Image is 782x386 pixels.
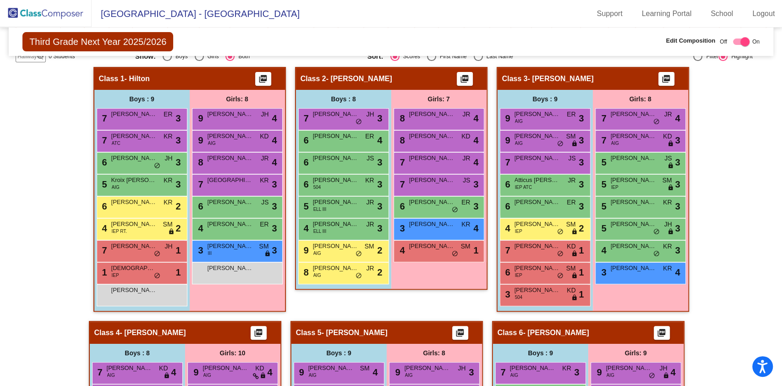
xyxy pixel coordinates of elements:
[313,272,321,279] span: AIG
[656,328,667,341] mat-icon: picture_as_pdf
[675,243,680,257] span: 3
[579,133,584,147] span: 3
[301,157,309,167] span: 6
[125,74,150,83] span: - Hilton
[515,184,532,191] span: IEP ATC
[667,228,674,236] span: lock
[196,157,203,167] span: 8
[308,364,354,373] span: [PERSON_NAME]
[514,110,560,119] span: [PERSON_NAME]
[473,111,478,125] span: 4
[571,294,578,302] span: lock
[452,250,458,258] span: do_not_disturb_alt
[514,264,560,273] span: [PERSON_NAME]
[90,344,185,362] div: Boys : 8
[398,135,405,145] span: 8
[120,328,186,337] span: - [PERSON_NAME]
[658,72,674,86] button: Print Students Details
[196,245,203,255] span: 3
[111,264,157,273] span: [DEMOGRAPHIC_DATA][PERSON_NAME]-Reboller
[567,110,575,119] span: ER
[164,154,172,163] span: JH
[322,328,388,337] span: - [PERSON_NAME]
[313,176,359,185] span: [PERSON_NAME]
[175,133,180,147] span: 3
[662,176,672,185] span: SM
[260,176,268,185] span: KR
[190,90,285,108] div: Girls: 8
[49,52,75,61] span: 0 Students
[272,243,277,257] span: 3
[503,289,510,299] span: 3
[301,74,326,83] span: Class 2
[301,245,309,255] span: 9
[463,176,470,185] span: JS
[296,328,322,337] span: Class 5
[99,74,125,83] span: Class 1
[452,326,468,340] button: Print Students Details
[557,272,563,280] span: do_not_disturb_alt
[528,74,594,83] span: - [PERSON_NAME]
[301,223,309,233] span: 4
[100,267,107,277] span: 1
[566,132,576,141] span: SM
[571,250,578,258] span: lock
[272,177,277,191] span: 3
[164,242,172,251] span: JH
[208,264,253,273] span: [PERSON_NAME]
[745,6,782,21] a: Logout
[502,74,528,83] span: Class 3
[675,265,680,279] span: 4
[675,177,680,191] span: 3
[663,198,672,207] span: KR
[208,198,253,207] span: [PERSON_NAME]
[272,155,277,169] span: 4
[664,154,672,163] span: JS
[503,223,510,233] span: 4
[514,286,560,295] span: [PERSON_NAME]
[175,199,180,213] span: 2
[208,132,253,141] span: [PERSON_NAME]
[111,132,157,141] span: [PERSON_NAME]
[599,135,607,145] span: 7
[498,90,593,108] div: Boys : 9
[593,90,688,108] div: Girls: 8
[664,220,672,229] span: JH
[571,228,578,236] span: lock
[461,198,470,207] span: ER
[107,364,153,373] span: [PERSON_NAME]
[313,206,327,213] span: ELL III
[667,162,674,170] span: lock
[111,154,157,163] span: [PERSON_NAME]
[272,199,277,213] span: 3
[398,113,405,123] span: 8
[454,328,465,341] mat-icon: picture_as_pdf
[653,228,660,236] span: do_not_disturb_alt
[159,364,168,373] span: KD
[579,199,584,213] span: 3
[611,176,656,185] span: [PERSON_NAME]
[291,344,387,362] div: Boys : 9
[720,38,727,46] span: Off
[675,155,680,169] span: 3
[661,74,672,87] mat-icon: picture_as_pdf
[567,198,575,207] span: ER
[503,157,510,167] span: 7
[571,140,578,148] span: lock
[367,52,593,61] mat-radio-group: Select an option
[663,264,672,273] span: KR
[579,243,584,257] span: 1
[366,154,374,163] span: JS
[367,52,383,61] span: Sort:
[599,157,607,167] span: 5
[251,326,267,340] button: Print Students Details
[579,287,584,301] span: 1
[296,90,391,108] div: Boys : 8
[503,113,510,123] span: 9
[579,221,584,235] span: 2
[235,52,250,61] div: Both
[473,243,478,257] span: 1
[567,286,575,295] span: KD
[398,223,405,233] span: 3
[366,220,374,229] span: JR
